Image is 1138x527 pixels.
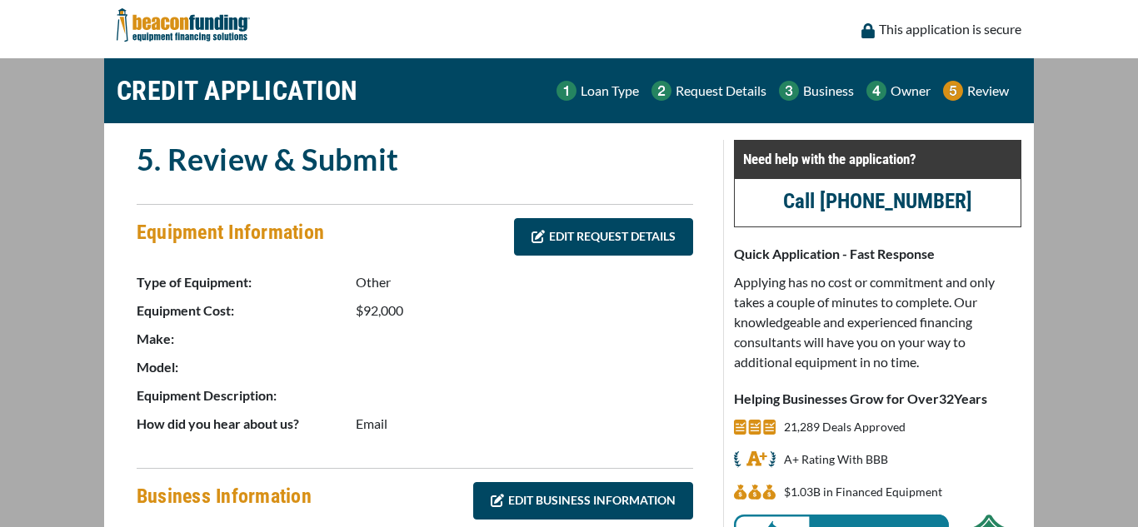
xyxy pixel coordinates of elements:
p: Request Details [676,81,766,101]
p: $92,000 [356,301,693,321]
p: $1.03B in Financed Equipment [784,482,942,502]
p: This application is secure [879,19,1021,39]
img: lock icon to convery security [861,23,875,38]
p: Applying has no cost or commitment and only takes a couple of minutes to complete. Our knowledgea... [734,272,1021,372]
a: Call [PHONE_NUMBER] [783,189,972,213]
p: Equipment Description: [137,385,353,405]
a: EDIT REQUEST DETAILS [514,218,693,256]
h2: 5. Review & Submit [137,140,693,178]
p: 21,289 Deals Approved [784,417,906,437]
p: Other [356,272,693,292]
h4: Equipment Information [137,218,324,260]
p: Model: [137,357,353,377]
p: Type of Equipment: [137,272,353,292]
p: Make: [137,329,353,349]
img: Step 5 [943,81,963,101]
a: EDIT BUSINESS INFORMATION [473,482,693,520]
h1: CREDIT APPLICATION [117,67,358,115]
span: 32 [939,390,954,406]
p: Email [356,414,693,434]
p: Owner [891,81,931,101]
img: Step 3 [779,81,799,101]
p: Business [803,81,854,101]
p: How did you hear about us? [137,414,353,434]
p: Equipment Cost: [137,301,353,321]
img: Step 1 [557,81,576,101]
p: Loan Type [581,81,639,101]
p: Quick Application - Fast Response [734,244,1021,264]
img: Step 4 [866,81,886,101]
p: Need help with the application? [743,149,1012,169]
p: A+ Rating With BBB [784,450,888,470]
p: Helping Businesses Grow for Over Years [734,389,1021,409]
h4: Business Information [137,482,312,524]
img: Step 2 [651,81,671,101]
p: Review [967,81,1009,101]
